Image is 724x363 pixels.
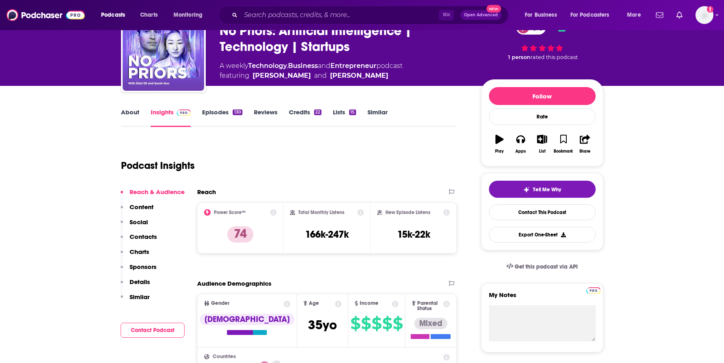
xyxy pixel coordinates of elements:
[489,227,596,243] button: Export One-Sheet
[130,218,148,226] p: Social
[695,6,713,24] span: Logged in as melrosepr
[7,7,85,23] img: Podchaser - Follow, Share and Rate Podcasts
[121,188,185,203] button: Reach & Audience
[200,314,295,325] div: [DEMOGRAPHIC_DATA]
[495,149,504,154] div: Play
[130,248,149,256] p: Charts
[121,218,148,233] button: Social
[121,323,185,338] button: Contact Podcast
[298,210,344,215] h2: Total Monthly Listens
[489,108,596,125] div: Rate
[197,280,271,287] h2: Audience Demographics
[574,129,595,159] button: Share
[515,149,526,154] div: Apps
[554,149,573,154] div: Bookmark
[130,263,156,271] p: Sponsors
[530,54,578,60] span: rated this podcast
[553,129,574,159] button: Bookmark
[214,210,246,215] h2: Power Score™
[439,10,454,20] span: ⌘ K
[121,293,150,308] button: Similar
[121,160,195,172] h1: Podcast Insights
[361,317,371,330] span: $
[121,203,154,218] button: Content
[220,61,403,81] div: A weekly podcast
[565,9,621,22] button: open menu
[510,129,531,159] button: Apps
[241,9,439,22] input: Search podcasts, credits, & more...
[123,9,204,91] img: No Priors: Artificial Intelligence | Technology | Startups
[130,278,150,286] p: Details
[130,293,150,301] p: Similar
[486,5,501,13] span: New
[140,9,158,21] span: Charts
[360,301,379,306] span: Income
[101,9,125,21] span: Podcasts
[397,228,430,241] h3: 15k-22k
[417,301,442,311] span: Parental Status
[621,9,651,22] button: open menu
[385,210,430,215] h2: New Episode Listens
[570,9,610,21] span: For Podcasters
[168,9,213,22] button: open menu
[174,9,202,21] span: Monitoring
[289,108,321,127] a: Credits22
[695,6,713,24] img: User Profile
[220,71,403,81] span: featuring
[489,129,510,159] button: Play
[350,317,360,330] span: $
[508,54,530,60] span: 1 person
[305,228,349,241] h3: 166k-247k
[135,9,163,22] a: Charts
[533,186,561,193] span: Tell Me Why
[627,9,641,21] span: More
[121,108,139,127] a: About
[500,257,585,277] a: Get this podcast via API
[368,108,387,127] a: Similar
[202,108,242,127] a: Episodes130
[481,15,603,66] div: 74 1 personrated this podcast
[253,71,311,81] a: Elad Gil
[121,233,157,248] button: Contacts
[539,149,546,154] div: List
[515,263,578,270] span: Get this podcast via API
[586,287,601,294] img: Podchaser Pro
[372,317,381,330] span: $
[525,9,557,21] span: For Business
[695,6,713,24] button: Show profile menu
[287,62,288,70] span: ,
[308,317,337,333] span: 35 yo
[523,186,530,193] img: tell me why sparkle
[653,8,667,22] a: Show notifications dropdown
[489,181,596,198] button: tell me why sparkleTell Me Why
[349,109,356,115] div: 15
[211,301,229,306] span: Gender
[330,62,376,70] a: Entrepreneur
[414,318,447,329] div: Mixed
[531,129,552,159] button: List
[460,10,502,20] button: Open AdvancedNew
[213,354,236,359] span: Countries
[579,149,590,154] div: Share
[318,62,330,70] span: and
[130,188,185,196] p: Reach & Audience
[121,278,150,293] button: Details
[314,109,321,115] div: 22
[95,9,136,22] button: open menu
[309,301,319,306] span: Age
[489,291,596,305] label: My Notes
[393,317,403,330] span: $
[464,13,498,17] span: Open Advanced
[233,109,242,115] div: 130
[248,62,287,70] a: Technology
[489,204,596,220] a: Contact This Podcast
[333,108,356,127] a: Lists15
[330,71,388,81] a: Sarah Guo
[130,203,154,211] p: Content
[519,9,567,22] button: open menu
[707,6,713,13] svg: Add a profile image
[254,108,277,127] a: Reviews
[177,109,191,116] img: Podchaser Pro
